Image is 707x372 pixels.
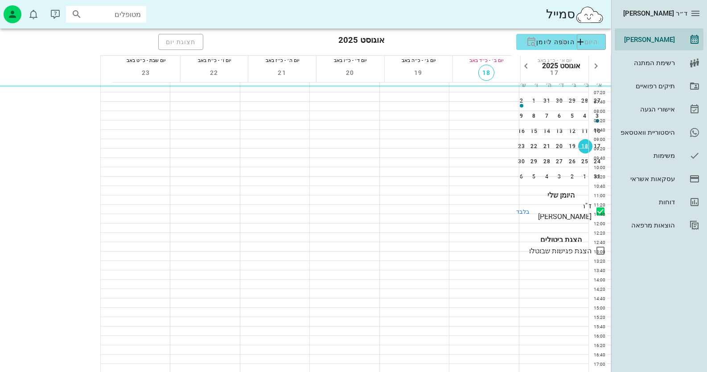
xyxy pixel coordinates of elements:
[158,34,204,50] button: תצוגת יום
[589,164,607,171] div: 10:00
[411,65,427,81] button: 19
[589,286,607,293] div: 14:20
[589,314,607,321] div: 15:20
[479,69,494,76] span: 18
[206,65,222,81] button: 22
[618,83,675,90] div: תיקים רפואיים
[618,175,675,182] div: עסקאות אשראי
[248,56,316,65] div: יום ה׳ - כ״ז באב
[618,106,675,113] div: אישורי הגעה
[589,174,607,180] div: 10:20
[618,198,675,206] div: דוחות
[584,38,598,45] span: היום
[618,36,675,43] div: [PERSON_NAME]
[618,129,675,136] div: היסטוריית וואטסאפ
[166,38,196,45] span: תצוגת יום
[589,183,607,190] div: 10:40
[478,65,494,81] button: 18
[589,258,607,265] div: 13:20
[618,222,675,229] div: הוצאות מרפאה
[577,34,606,50] button: היום
[589,211,607,218] div: 11:40
[138,69,154,76] span: 23
[615,215,703,236] a: הוצאות מרפאה
[342,69,358,76] span: 20
[589,89,607,96] div: 07:20
[589,127,607,133] div: 08:40
[589,267,607,274] div: 13:40
[338,34,385,50] h3: אוגוסט 2025
[274,69,290,76] span: 21
[589,361,607,368] div: 17:00
[138,65,154,81] button: 23
[516,34,606,50] button: הוספה ליומן
[385,56,452,65] div: יום ג׳ - כ״ה באב
[342,65,358,81] button: 20
[589,108,607,115] div: 08:00
[615,168,703,190] a: עסקאות אשראי
[618,152,675,159] div: משימות
[589,305,607,311] div: 15:00
[589,323,607,330] div: 15:40
[547,65,563,81] button: 17
[575,6,604,24] img: SmileCloud logo
[589,333,607,339] div: 16:00
[615,52,703,74] a: רשימת המתנה
[589,277,607,283] div: 14:00
[615,75,703,97] a: תיקים רפואיים
[589,99,607,105] div: 07:40
[589,202,607,208] div: 11:20
[589,220,607,227] div: 12:00
[589,155,607,161] div: 09:40
[589,239,607,246] div: 12:40
[28,8,32,12] span: תג
[589,230,607,236] div: 12:20
[547,69,563,76] span: 17
[546,5,604,24] div: סמייל
[112,56,180,65] div: יום שבת - כ״ט באב
[317,56,384,65] div: יום ד׳ - כ״ו באב
[589,192,607,199] div: 11:00
[411,69,427,76] span: 19
[615,99,703,120] a: אישורי הגעה
[589,117,607,124] div: 08:20
[589,342,607,349] div: 16:20
[206,69,222,76] span: 22
[615,191,703,213] a: דוחות
[589,136,607,143] div: 09:00
[589,248,607,255] div: 13:00
[615,122,703,143] a: היסטוריית וואטסאפ
[623,9,687,17] span: ד״ר [PERSON_NAME]
[521,56,588,65] div: יום א׳ - כ״ג באב
[589,145,607,152] div: 09:20
[615,29,703,50] a: [PERSON_NAME]
[274,65,290,81] button: 21
[453,56,521,65] div: יום ב׳ - כ״ד באב
[589,295,607,302] div: 14:40
[618,59,675,66] div: רשימת המתנה
[615,145,703,166] a: משימות
[589,351,607,358] div: 16:40
[181,56,248,65] div: יום ו׳ - כ״ח באב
